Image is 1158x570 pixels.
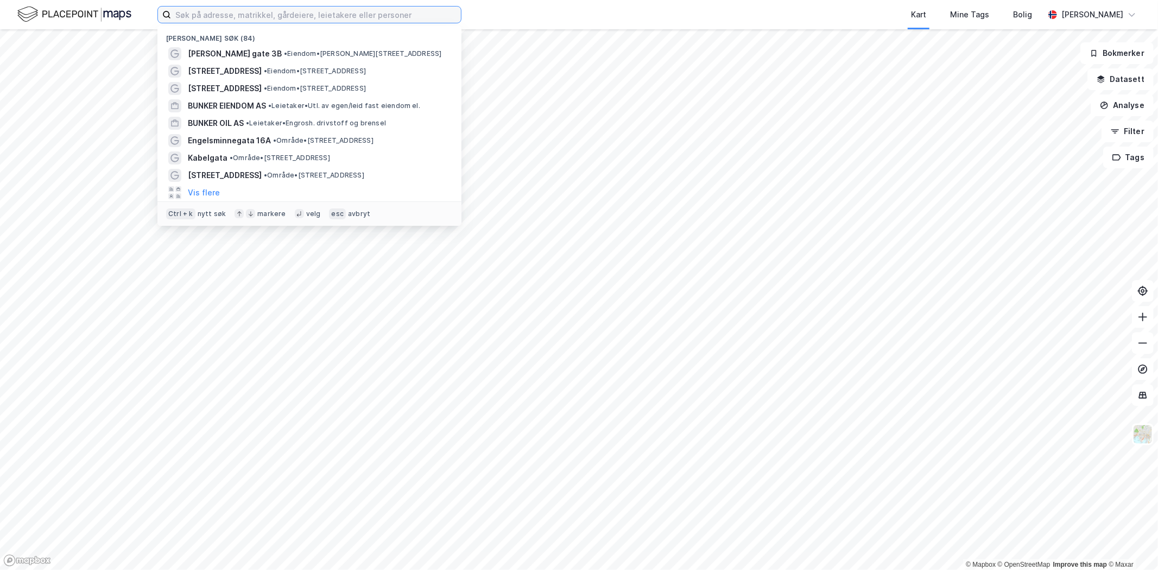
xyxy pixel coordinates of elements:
span: BUNKER EIENDOM AS [188,99,266,112]
button: Bokmerker [1080,42,1154,64]
span: Eiendom • [STREET_ADDRESS] [264,84,366,93]
span: • [264,171,267,179]
span: • [230,154,233,162]
img: logo.f888ab2527a4732fd821a326f86c7f29.svg [17,5,131,24]
a: Improve this map [1053,561,1107,568]
span: Kabelgata [188,151,227,164]
a: Mapbox [966,561,996,568]
span: Leietaker • Utl. av egen/leid fast eiendom el. [268,102,420,110]
button: Datasett [1087,68,1154,90]
div: esc [329,208,346,219]
div: Mine Tags [950,8,989,21]
div: avbryt [348,210,370,218]
div: velg [306,210,321,218]
div: nytt søk [198,210,226,218]
div: Ctrl + k [166,208,195,219]
span: BUNKER OIL AS [188,117,244,130]
div: markere [257,210,286,218]
img: Z [1132,424,1153,445]
span: [PERSON_NAME] gate 3B [188,47,282,60]
span: • [264,84,267,92]
span: [STREET_ADDRESS] [188,169,262,182]
div: Kart [911,8,926,21]
div: Bolig [1013,8,1032,21]
span: • [268,102,271,110]
span: Leietaker • Engrosh. drivstoff og brensel [246,119,386,128]
span: Eiendom • [STREET_ADDRESS] [264,67,366,75]
a: Mapbox homepage [3,554,51,567]
button: Analyse [1091,94,1154,116]
button: Tags [1103,147,1154,168]
span: Område • [STREET_ADDRESS] [273,136,374,145]
button: Filter [1102,121,1154,142]
span: Eiendom • [PERSON_NAME][STREET_ADDRESS] [284,49,442,58]
input: Søk på adresse, matrikkel, gårdeiere, leietakere eller personer [171,7,461,23]
span: [STREET_ADDRESS] [188,82,262,95]
span: • [264,67,267,75]
a: OpenStreetMap [998,561,1051,568]
span: Område • [STREET_ADDRESS] [264,171,364,180]
span: • [284,49,287,58]
button: Vis flere [188,186,220,199]
div: [PERSON_NAME] søk (84) [157,26,461,45]
div: [PERSON_NAME] [1061,8,1123,21]
span: Område • [STREET_ADDRESS] [230,154,330,162]
span: • [246,119,249,127]
span: Engelsminnegata 16A [188,134,271,147]
iframe: Chat Widget [1104,518,1158,570]
span: [STREET_ADDRESS] [188,65,262,78]
span: • [273,136,276,144]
